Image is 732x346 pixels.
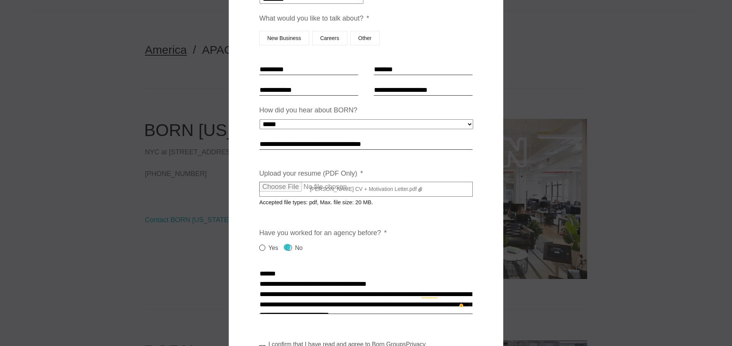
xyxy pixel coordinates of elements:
span: Accepted file types: pdf, Max. file size: 20 MB. [259,193,379,205]
label: Other [350,31,380,45]
label: No [286,243,303,253]
label: [PERSON_NAME] CV + Motivation Letter.pdf [259,182,473,197]
label: New Business [259,31,309,45]
label: What would you like to talk about? [259,14,369,23]
label: Yes [259,243,278,253]
label: How did you hear about BORN? [259,106,357,115]
textarea: To enrich screen reader interactions, please activate Accessibility in Grammarly extension settings [259,268,473,314]
label: Have you worked for an agency before? [259,229,387,237]
label: Upload your resume (PDF Only) [259,169,363,178]
label: Careers [312,31,347,45]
